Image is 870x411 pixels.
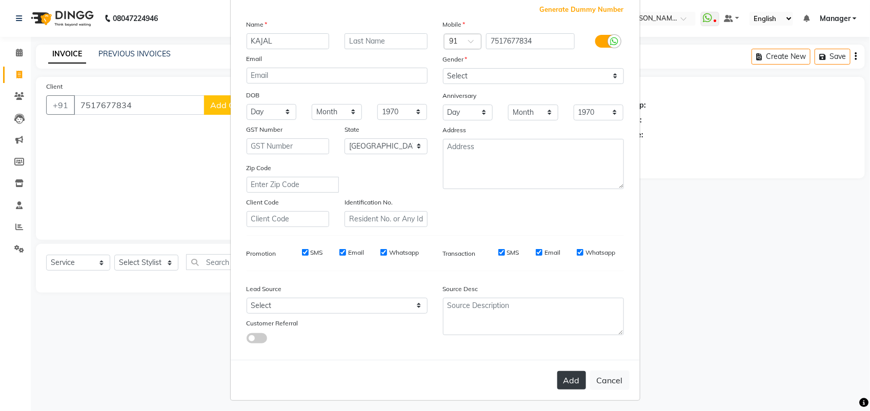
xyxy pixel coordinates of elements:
input: Last Name [345,33,428,49]
input: GST Number [247,138,330,154]
span: Generate Dummy Number [540,5,624,15]
label: Gender [443,55,468,64]
label: Address [443,126,467,135]
input: Mobile [486,33,575,49]
label: Client Code [247,198,279,207]
label: Email [348,248,364,257]
label: Transaction [443,249,476,258]
input: Resident No. or Any Id [345,211,428,227]
label: Whatsapp [389,248,419,257]
label: Whatsapp [585,248,615,257]
label: Mobile [443,20,466,29]
label: Promotion [247,249,276,258]
label: Name [247,20,268,29]
label: DOB [247,91,260,100]
label: Zip Code [247,163,272,173]
label: Identification No. [345,198,393,207]
label: SMS [311,248,323,257]
input: First Name [247,33,330,49]
label: SMS [507,248,519,257]
label: Customer Referral [247,319,298,328]
input: Email [247,68,428,84]
label: Anniversary [443,91,477,100]
button: Add [557,371,586,389]
label: Lead Source [247,284,282,294]
label: GST Number [247,125,283,134]
label: Source Desc [443,284,478,294]
input: Enter Zip Code [247,177,339,193]
label: State [345,125,359,134]
button: Cancel [590,371,630,390]
input: Client Code [247,211,330,227]
label: Email [247,54,262,64]
label: Email [544,248,560,257]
